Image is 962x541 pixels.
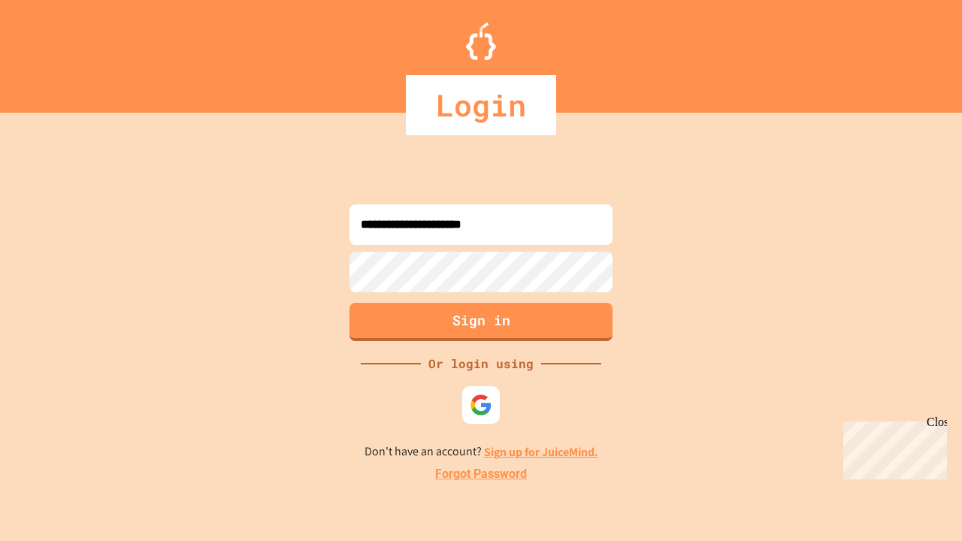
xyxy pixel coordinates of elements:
[470,394,492,416] img: google-icon.svg
[349,303,613,341] button: Sign in
[837,416,947,479] iframe: chat widget
[421,355,541,373] div: Or login using
[435,465,527,483] a: Forgot Password
[899,481,947,526] iframe: chat widget
[406,75,556,135] div: Login
[484,444,598,460] a: Sign up for JuiceMind.
[466,23,496,60] img: Logo.svg
[6,6,104,95] div: Chat with us now!Close
[365,443,598,461] p: Don't have an account?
